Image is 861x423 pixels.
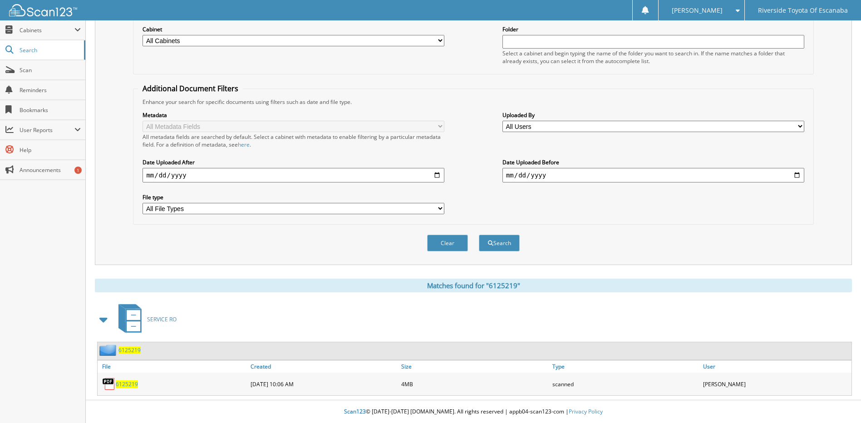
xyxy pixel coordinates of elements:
div: 4MB [399,375,550,393]
div: [PERSON_NAME] [701,375,851,393]
img: PDF.png [102,377,116,391]
img: scan123-logo-white.svg [9,4,77,16]
div: [DATE] 10:06 AM [248,375,399,393]
span: SERVICE RO [147,315,177,323]
span: Announcements [20,166,81,174]
legend: Additional Document Filters [138,84,243,93]
div: scanned [550,375,701,393]
span: Scan123 [344,408,366,415]
input: end [502,168,804,182]
span: Bookmarks [20,106,81,114]
span: [PERSON_NAME] [672,8,723,13]
a: Privacy Policy [569,408,603,415]
label: File type [143,193,444,201]
label: Folder [502,25,804,33]
div: © [DATE]-[DATE] [DOMAIN_NAME]. All rights reserved | appb04-scan123-com | [86,401,861,423]
label: Date Uploaded After [143,158,444,166]
label: Date Uploaded Before [502,158,804,166]
img: folder2.png [99,344,118,356]
span: User Reports [20,126,74,134]
div: Enhance your search for specific documents using filters such as date and file type. [138,98,808,106]
input: start [143,168,444,182]
a: 6125219 [118,346,141,354]
div: 1 [74,167,82,174]
span: Scan [20,66,81,74]
div: All metadata fields are searched by default. Select a cabinet with metadata to enable filtering b... [143,133,444,148]
a: Size [399,360,550,373]
a: Created [248,360,399,373]
span: Reminders [20,86,81,94]
span: Riverside Toyota Of Escanaba [758,8,848,13]
label: Cabinet [143,25,444,33]
a: File [98,360,248,373]
div: Matches found for "6125219" [95,279,852,292]
label: Metadata [143,111,444,119]
span: Cabinets [20,26,74,34]
a: 6125219 [116,380,138,388]
button: Clear [427,235,468,251]
div: Select a cabinet and begin typing the name of the folder you want to search in. If the name match... [502,49,804,65]
a: SERVICE RO [113,301,177,337]
span: Search [20,46,79,54]
a: User [701,360,851,373]
button: Search [479,235,520,251]
label: Uploaded By [502,111,804,119]
a: Type [550,360,701,373]
span: Help [20,146,81,154]
a: here [238,141,250,148]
